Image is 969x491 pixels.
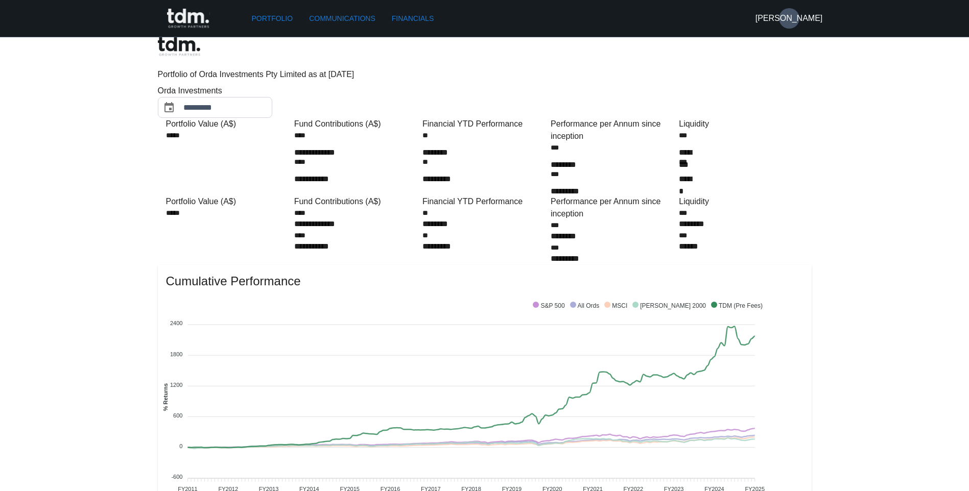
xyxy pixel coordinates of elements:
div: Performance per Annum since inception [551,195,675,220]
div: Financial YTD Performance [422,118,547,130]
tspan: 600 [173,412,182,419]
div: Liquidity [679,118,803,130]
tspan: 1200 [170,382,182,388]
div: Liquidity [679,195,803,208]
tspan: -600 [171,474,182,480]
a: Financials [388,9,438,28]
div: Fund Contributions (A$) [294,118,418,130]
div: Performance per Annum since inception [551,118,675,142]
tspan: 0 [179,443,182,449]
tspan: 1800 [170,351,182,357]
a: Communications [305,9,380,28]
span: All Ords [570,302,600,309]
span: Cumulative Performance [166,273,803,289]
span: MSCI [604,302,627,309]
button: [PERSON_NAME] [779,8,799,29]
button: Choose date, selected date is Jul 31, 2025 [159,97,179,118]
span: S&P 500 [533,302,564,309]
div: Portfolio Value (A$) [166,118,290,130]
div: Financial YTD Performance [422,195,547,208]
p: Portfolio of Orda Investments Pty Limited as at [DATE] [158,68,812,81]
span: [PERSON_NAME] 2000 [632,302,706,309]
div: Fund Contributions (A$) [294,195,418,208]
text: % Returns [162,383,168,411]
h6: [PERSON_NAME] [755,12,823,24]
div: Orda Investments [158,85,311,97]
tspan: 2400 [170,321,182,327]
a: Portfolio [248,9,297,28]
div: Portfolio Value (A$) [166,195,290,208]
span: TDM (Pre Fees) [711,302,763,309]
